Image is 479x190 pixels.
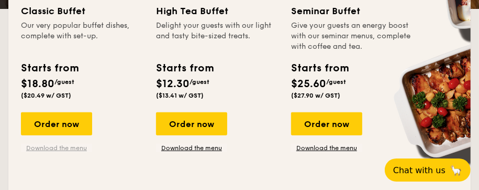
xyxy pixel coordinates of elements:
[21,78,54,90] span: $18.80
[54,78,74,86] span: /guest
[21,112,92,135] div: Order now
[21,20,143,52] div: Our very popular buffet dishes, complete with set-up.
[291,112,362,135] div: Order now
[385,159,471,182] button: Chat with us🦙
[291,144,362,152] a: Download the menu
[291,60,348,76] div: Starts from
[291,20,414,52] div: Give your guests an energy boost with our seminar menus, complete with coffee and tea.
[393,165,445,175] span: Chat with us
[156,92,204,99] span: ($13.41 w/ GST)
[21,4,143,18] div: Classic Buffet
[156,112,227,135] div: Order now
[190,78,209,86] span: /guest
[291,4,414,18] div: Seminar Buffet
[156,78,190,90] span: $12.30
[21,92,71,99] span: ($20.49 w/ GST)
[156,144,227,152] a: Download the menu
[450,164,462,176] span: 🦙
[156,60,213,76] div: Starts from
[156,20,279,52] div: Delight your guests with our light and tasty bite-sized treats.
[291,92,340,99] span: ($27.90 w/ GST)
[156,4,279,18] div: High Tea Buffet
[21,144,92,152] a: Download the menu
[291,78,326,90] span: $25.60
[326,78,346,86] span: /guest
[21,60,78,76] div: Starts from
